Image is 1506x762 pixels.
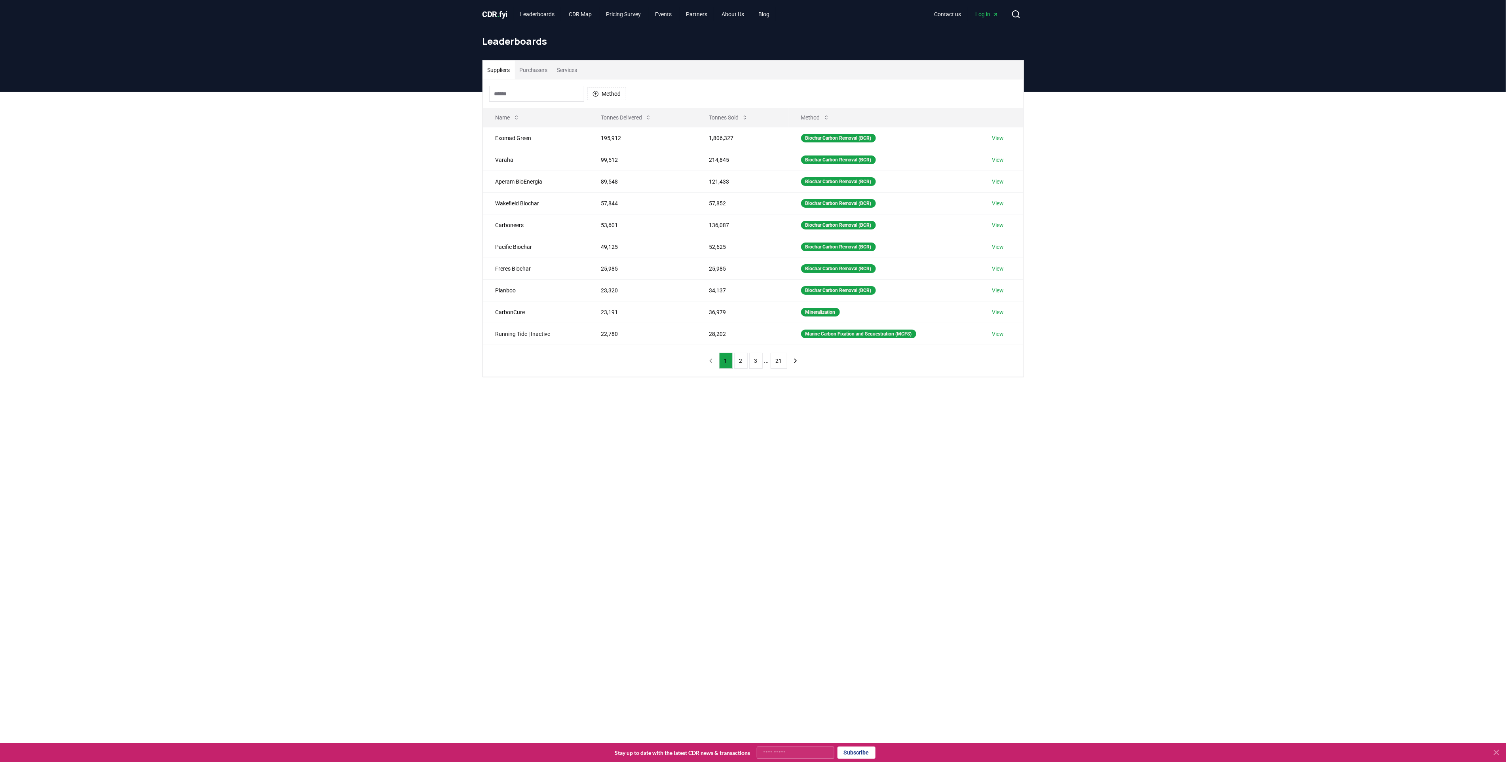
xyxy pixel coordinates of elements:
[587,87,626,100] button: Method
[696,236,788,258] td: 52,625
[789,353,802,369] button: next page
[483,192,588,214] td: Wakefield Biochar
[514,7,776,21] nav: Main
[992,308,1004,316] a: View
[588,127,696,149] td: 195,912
[976,10,999,18] span: Log in
[764,356,769,366] li: ...
[696,127,788,149] td: 1,806,327
[483,171,588,192] td: Aperam BioEnergia
[801,199,876,208] div: Biochar Carbon Removal (BCR)
[680,7,714,21] a: Partners
[483,127,588,149] td: Exomad Green
[992,286,1004,294] a: View
[588,149,696,171] td: 99,512
[594,110,658,125] button: Tonnes Delivered
[801,308,840,317] div: Mineralization
[795,110,836,125] button: Method
[992,221,1004,229] a: View
[588,258,696,279] td: 25,985
[801,330,916,338] div: Marine Carbon Fixation and Sequestration (MCFS)
[992,178,1004,186] a: View
[734,353,748,369] button: 2
[801,264,876,273] div: Biochar Carbon Removal (BCR)
[696,258,788,279] td: 25,985
[801,221,876,229] div: Biochar Carbon Removal (BCR)
[588,236,696,258] td: 49,125
[992,265,1004,273] a: View
[483,301,588,323] td: CarbonCure
[483,279,588,301] td: Planboo
[801,243,876,251] div: Biochar Carbon Removal (BCR)
[562,7,598,21] a: CDR Map
[483,214,588,236] td: Carboneers
[588,214,696,236] td: 53,601
[483,61,515,80] button: Suppliers
[696,171,788,192] td: 121,433
[483,258,588,279] td: Freres Biochar
[928,7,1005,21] nav: Main
[482,35,1024,47] h1: Leaderboards
[752,7,776,21] a: Blog
[801,177,876,186] div: Biochar Carbon Removal (BCR)
[696,149,788,171] td: 214,845
[801,134,876,142] div: Biochar Carbon Removal (BCR)
[696,192,788,214] td: 57,852
[600,7,647,21] a: Pricing Survey
[749,353,763,369] button: 3
[649,7,678,21] a: Events
[483,236,588,258] td: Pacific Biochar
[588,171,696,192] td: 89,548
[515,61,553,80] button: Purchasers
[514,7,561,21] a: Leaderboards
[482,9,508,19] span: CDR fyi
[928,7,968,21] a: Contact us
[588,301,696,323] td: 23,191
[553,61,582,80] button: Services
[992,199,1004,207] a: View
[992,243,1004,251] a: View
[482,9,508,20] a: CDR.fyi
[588,323,696,345] td: 22,780
[497,9,499,19] span: .
[696,301,788,323] td: 36,979
[483,323,588,345] td: Running Tide | Inactive
[588,279,696,301] td: 23,320
[719,353,733,369] button: 1
[801,155,876,164] div: Biochar Carbon Removal (BCR)
[771,353,787,369] button: 21
[715,7,750,21] a: About Us
[703,110,754,125] button: Tonnes Sold
[489,110,526,125] button: Name
[696,323,788,345] td: 28,202
[696,214,788,236] td: 136,087
[969,7,1005,21] a: Log in
[992,134,1004,142] a: View
[992,330,1004,338] a: View
[696,279,788,301] td: 34,137
[992,156,1004,164] a: View
[588,192,696,214] td: 57,844
[801,286,876,295] div: Biochar Carbon Removal (BCR)
[483,149,588,171] td: Varaha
